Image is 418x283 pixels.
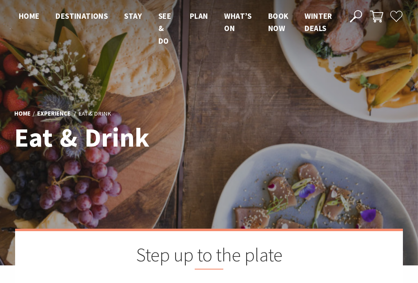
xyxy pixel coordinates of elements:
[190,11,208,21] span: Plan
[37,109,71,118] a: Experience
[56,11,108,21] span: Destinations
[19,11,40,21] span: Home
[14,123,245,152] h1: Eat & Drink
[56,243,362,270] h2: Step up to the plate
[268,11,289,33] span: Book now
[158,11,171,46] span: See & Do
[11,10,340,47] nav: Main Menu
[14,109,31,118] a: Home
[224,11,251,33] span: What’s On
[305,11,332,33] span: Winter Deals
[124,11,142,21] span: Stay
[78,109,111,118] li: Eat & Drink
